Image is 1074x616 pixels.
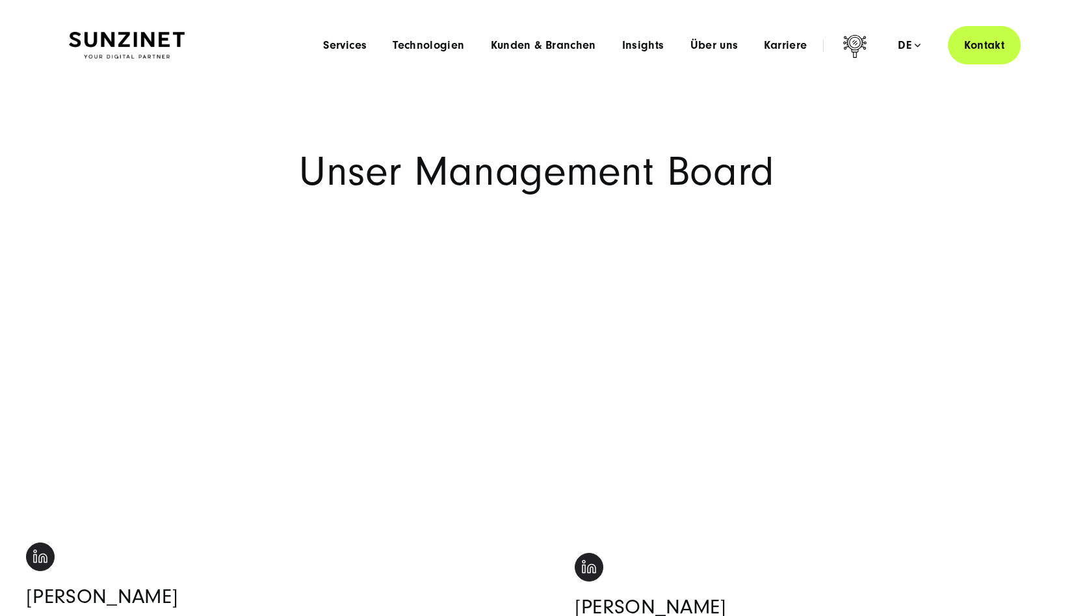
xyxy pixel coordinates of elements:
h1: Unser Management Board [69,152,1005,192]
img: linkedin-black [26,542,55,571]
img: linkedin-black [575,553,603,582]
a: Kunden & Branchen [491,39,596,52]
a: Karriere [764,39,807,52]
h2: [PERSON_NAME] [26,584,499,609]
a: Kontakt [948,26,1021,64]
a: linkedin-black [575,550,603,580]
iframe: HubSpot Video [26,250,499,516]
iframe: HubSpot Video [575,260,1048,527]
div: de [898,39,921,52]
img: SUNZINET Full Service Digital Agentur [69,32,185,59]
a: Über uns [690,39,739,52]
a: linkedin-black [26,540,55,569]
a: Technologien [393,39,464,52]
a: Services [323,39,367,52]
a: Insights [622,39,664,52]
